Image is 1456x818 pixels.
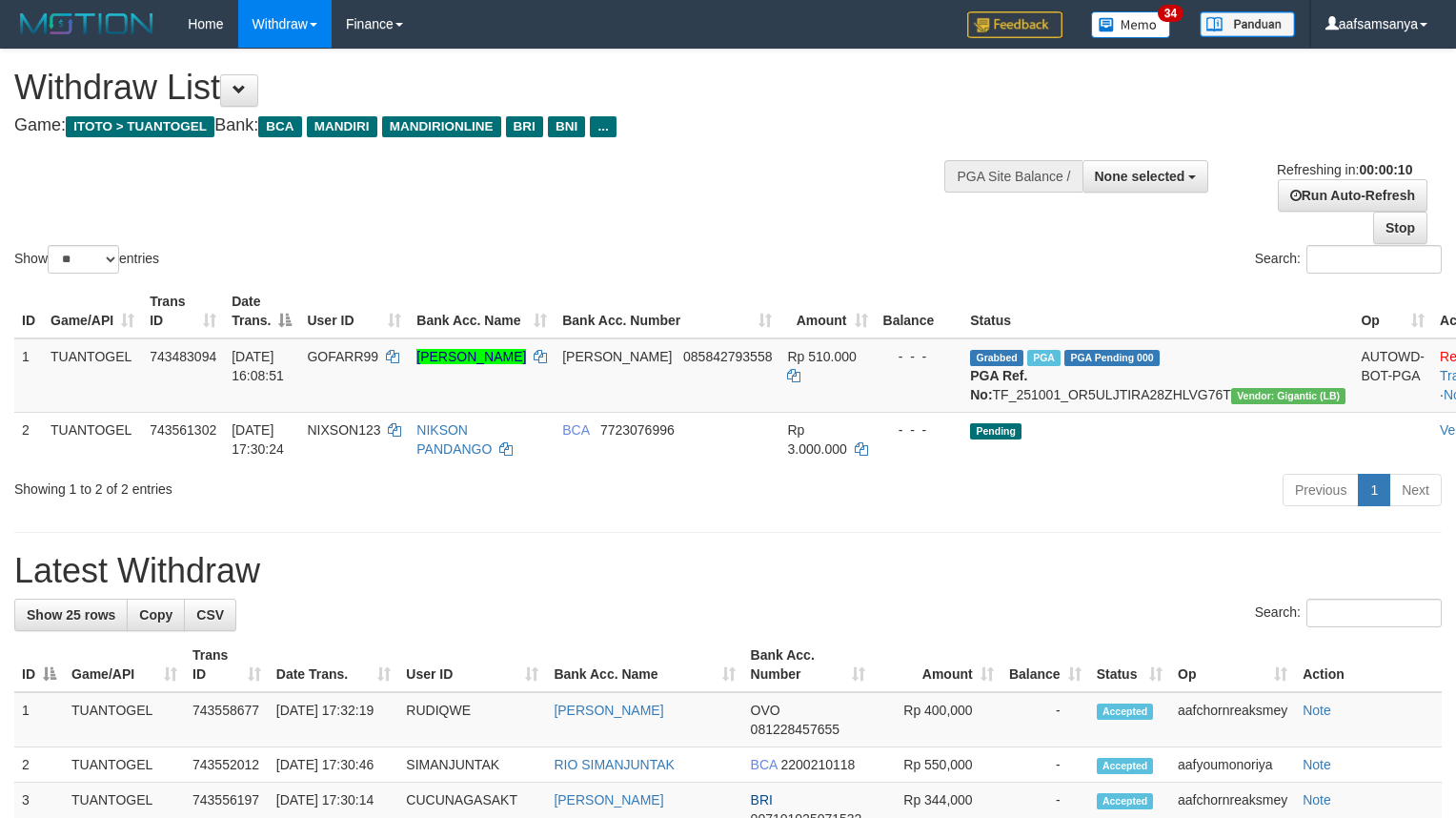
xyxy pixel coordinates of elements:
[554,792,663,808] a: [PERSON_NAME]
[43,338,142,413] td: TUANTOGEL
[185,747,269,783] td: 743552012
[970,368,1027,402] b: PGA Ref. No:
[416,422,492,457] a: NIKSON PANDANGO
[751,757,778,772] span: BCA
[258,116,301,137] span: BCA
[944,160,1082,193] div: PGA Site Balance /
[14,284,43,338] th: ID
[1170,638,1295,692] th: Op: activate to sort column ascending
[150,349,216,364] span: 743483094
[1373,212,1427,244] a: Stop
[14,552,1442,590] h1: Latest Withdraw
[590,116,616,137] span: ...
[224,284,299,338] th: Date Trans.: activate to sort column descending
[1001,692,1089,747] td: -
[554,757,675,772] a: RIO SIMANJUNTAK
[398,747,546,783] td: SIMANJUNTAK
[185,638,269,692] th: Trans ID: activate to sort column ascending
[751,792,773,808] span: BRI
[64,747,185,783] td: TUANTOGEL
[883,420,956,440] div: - - -
[546,638,742,692] th: Bank Acc. Name: activate to sort column ascending
[1200,11,1295,37] img: panduan.png
[1091,11,1171,38] img: Button%20Memo.svg
[416,349,526,364] a: [PERSON_NAME]
[139,607,172,623] span: Copy
[269,692,399,747] td: [DATE] 17:32:19
[382,116,501,137] span: MANDIRIONLINE
[1255,599,1442,627] label: Search:
[787,422,846,457] span: Rp 3.000.000
[1170,747,1295,783] td: aafyoumonoriya
[876,284,963,338] th: Balance
[184,599,236,631] a: CSV
[232,349,284,383] span: [DATE] 16:08:51
[269,747,399,783] td: [DATE] 17:30:46
[548,116,585,137] span: BNI
[398,692,546,747] td: RUDIQWE
[398,638,546,692] th: User ID: activate to sort column ascending
[66,116,214,137] span: ITOTO > TUANTOGEL
[873,747,1001,783] td: Rp 550,000
[1303,703,1331,718] a: Note
[64,692,185,747] td: TUANTOGEL
[1255,245,1442,274] label: Search:
[150,422,216,438] span: 743561302
[506,116,543,137] span: BRI
[1231,388,1346,404] span: Vendor URL: https://dashboard.q2checkout.com/secure
[142,284,224,338] th: Trans ID: activate to sort column ascending
[14,116,952,135] h4: Game: Bank:
[307,349,378,364] span: GOFARR99
[14,599,128,631] a: Show 25 rows
[43,412,142,466] td: TUANTOGEL
[1277,162,1412,177] span: Refreshing in:
[1097,758,1154,774] span: Accepted
[873,692,1001,747] td: Rp 400,000
[562,349,672,364] span: [PERSON_NAME]
[64,638,185,692] th: Game/API: activate to sort column ascending
[962,338,1353,413] td: TF_251001_OR5ULJTIRA28ZHLVG76T
[883,347,956,366] div: - - -
[127,599,185,631] a: Copy
[555,284,779,338] th: Bank Acc. Number: activate to sort column ascending
[1170,692,1295,747] td: aafchornreaksmey
[1306,599,1442,627] input: Search:
[269,638,399,692] th: Date Trans.: activate to sort column ascending
[196,607,224,623] span: CSV
[1283,474,1359,506] a: Previous
[185,692,269,747] td: 743558677
[14,338,43,413] td: 1
[683,349,772,364] span: Copy 085842793558 to clipboard
[409,284,555,338] th: Bank Acc. Name: activate to sort column ascending
[14,245,159,274] label: Show entries
[43,284,142,338] th: Game/API: activate to sort column ascending
[1389,474,1442,506] a: Next
[562,422,589,438] span: BCA
[1303,792,1331,808] a: Note
[27,607,115,623] span: Show 25 rows
[14,10,159,38] img: MOTION_logo.png
[14,638,64,692] th: ID: activate to sort column descending
[1027,350,1061,366] span: Marked by aafyoumonoriya
[1353,284,1432,338] th: Op: activate to sort column ascending
[1095,169,1185,184] span: None selected
[787,349,856,364] span: Rp 510.000
[554,703,663,718] a: [PERSON_NAME]
[781,757,856,772] span: Copy 2200210118 to clipboard
[14,472,593,499] div: Showing 1 to 2 of 2 entries
[1358,474,1390,506] a: 1
[1082,160,1209,193] button: None selected
[232,422,284,457] span: [DATE] 17:30:24
[779,284,875,338] th: Amount: activate to sort column ascending
[1278,179,1427,212] a: Run Auto-Refresh
[48,245,119,274] select: Showentries
[1097,793,1154,809] span: Accepted
[751,722,839,737] span: Copy 081228457655 to clipboard
[743,638,874,692] th: Bank Acc. Number: activate to sort column ascending
[1097,704,1154,720] span: Accepted
[1089,638,1170,692] th: Status: activate to sort column ascending
[14,692,64,747] td: 1
[1353,338,1432,413] td: AUTOWD-BOT-PGA
[1001,638,1089,692] th: Balance: activate to sort column ascending
[1295,638,1442,692] th: Action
